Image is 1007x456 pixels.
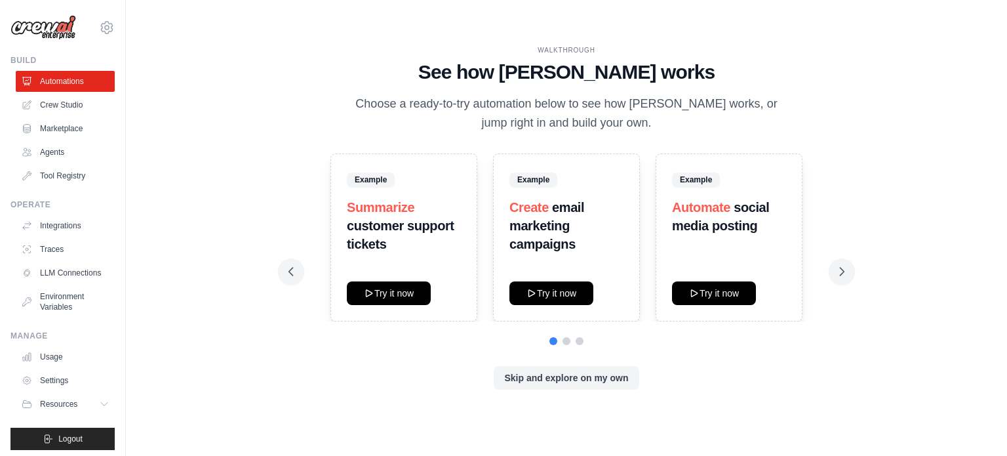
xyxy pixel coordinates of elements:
strong: customer support tickets [347,218,454,251]
button: Try it now [347,281,431,305]
span: Logout [58,434,83,444]
a: Traces [16,239,115,260]
button: Skip and explore on my own [494,366,639,390]
span: Create [509,200,549,215]
a: Usage [16,346,115,367]
button: Try it now [672,281,756,305]
span: Automate [672,200,730,215]
button: Resources [16,394,115,415]
span: Resources [40,399,77,409]
div: Build [10,55,115,66]
span: Summarize [347,200,414,215]
h1: See how [PERSON_NAME] works [288,60,844,84]
a: Tool Registry [16,165,115,186]
strong: email marketing campaigns [509,200,584,251]
button: Logout [10,428,115,450]
div: Operate [10,199,115,210]
a: Crew Studio [16,94,115,115]
img: Logo [10,15,76,40]
span: Example [509,173,557,187]
a: LLM Connections [16,262,115,283]
a: Automations [16,71,115,92]
a: Integrations [16,215,115,236]
div: WALKTHROUGH [288,45,844,55]
a: Environment Variables [16,286,115,318]
button: Try it now [509,281,593,305]
a: Agents [16,142,115,163]
a: Settings [16,370,115,391]
span: Example [672,173,720,187]
p: Choose a ready-to-try automation below to see how [PERSON_NAME] works, or jump right in and build... [346,94,787,133]
div: Manage [10,331,115,341]
span: Example [347,173,395,187]
a: Marketplace [16,118,115,139]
